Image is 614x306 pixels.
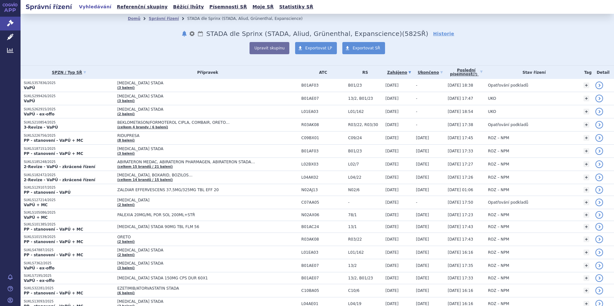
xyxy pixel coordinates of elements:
[301,288,345,293] span: C10BA05
[24,198,114,202] p: SUKLS127214/2025
[385,123,399,127] span: [DATE]
[24,185,114,190] p: SUKLS129107/2025
[583,174,589,180] a: +
[24,68,114,77] a: SPZN / Typ SŘ
[488,136,509,140] span: ROZ – NPM
[348,302,382,306] span: L04/19
[295,42,337,54] a: Exportovat LP
[348,213,382,217] span: 78/1
[595,211,603,219] a: detail
[488,149,509,153] span: ROZ – NPM
[583,236,589,242] a: +
[117,160,278,164] span: ABIRATERON MEDAC, ABIRATERON PHARMAGEN, ABIRATERON STADA…
[385,213,399,217] span: [DATE]
[583,212,589,218] a: +
[24,147,114,151] p: SUKLS187151/2025
[448,250,473,255] span: [DATE] 16:16
[595,147,603,155] a: detail
[583,250,589,255] a: +
[24,107,114,112] p: SUKLS262915/2025
[488,200,528,205] span: Opatřování podkladů
[488,225,509,229] span: ROZ – NPM
[24,261,114,266] p: SUKLS7362/2025
[277,3,315,11] a: Statistiky SŘ
[595,95,603,102] a: detail
[24,248,114,252] p: SUKLS47887/2025
[416,276,429,280] span: [DATE]
[385,263,399,268] span: [DATE]
[301,237,345,242] span: R03AK08
[171,3,206,11] a: Běžící lhůty
[24,99,35,103] strong: VaPÚ
[595,121,603,129] a: detail
[24,138,83,143] strong: PP - stanovení - VaPÚ + MC
[117,188,278,192] span: ZALDIAR EFFERVESCENS 37,5MG/325MG TBL EFF 20
[385,96,399,101] span: [DATE]
[385,188,399,192] span: [DATE]
[488,213,509,217] span: ROZ – NPM
[416,188,429,192] span: [DATE]
[24,81,114,85] p: SUKLS357836/2025
[187,14,311,23] li: STADA dle Sprinx (STADA, Aliud, Grünenthal, Expanscience)
[448,263,473,268] span: [DATE] 17:35
[385,68,413,77] a: Zahájeno
[301,188,345,192] span: N02AJ13
[385,250,399,255] span: [DATE]
[583,135,589,141] a: +
[342,42,385,54] a: Exportovat SŘ
[583,82,589,88] a: +
[117,276,278,280] span: [MEDICAL_DATA] STADA 150MG CPS DUR 60X1
[416,123,417,127] span: -
[416,175,429,180] span: [DATE]
[117,203,135,207] a: (2 balení)
[448,136,473,140] span: [DATE] 17:45
[416,162,429,166] span: [DATE]
[24,133,114,138] p: SUKLS226756/2025
[117,94,278,98] span: [MEDICAL_DATA] STADA
[433,30,454,37] a: Historie
[21,2,77,11] h2: Správní řízení
[488,288,509,293] span: ROZ – NPM
[117,235,278,239] span: ORETO
[583,224,589,230] a: +
[117,253,135,257] a: (2 balení)
[348,83,382,88] span: B01/23
[448,109,473,114] span: [DATE] 18:54
[117,107,278,112] span: [MEDICAL_DATA] STADA
[250,42,289,54] button: Upravit skupinu
[348,123,382,127] span: R03/22, R03/30
[416,213,429,217] span: [DATE]
[416,225,429,229] span: [DATE]
[448,288,473,293] span: [DATE] 16:16
[416,302,429,306] span: [DATE]
[301,276,345,280] span: B01AE07
[416,109,417,114] span: -
[488,123,528,127] span: Opatřování podkladů
[301,225,345,229] span: B01AC24
[117,152,135,155] a: (3 balení)
[488,263,509,268] span: ROZ – NPM
[348,225,382,229] span: 13/1
[472,72,477,76] abbr: (?)
[348,162,382,166] span: L02/7
[348,288,382,293] span: C10/6
[485,66,580,79] th: Stav řízení
[583,96,589,101] a: +
[385,276,399,280] span: [DATE]
[592,66,614,79] th: Detail
[301,162,345,166] span: L02BX03
[301,109,345,114] span: L01EA03
[24,173,114,177] p: SUKLS182472/2025
[348,263,382,268] span: 13/2
[416,96,417,101] span: -
[385,288,399,293] span: [DATE]
[416,200,417,205] span: -
[448,213,473,217] span: [DATE] 17:23
[583,275,589,281] a: +
[583,122,589,128] a: +
[301,96,345,101] span: B01AE07
[24,112,55,116] strong: VaPÚ - ex-offo
[117,266,135,270] a: (3 balení)
[117,178,173,182] a: (celkem 14 brandů / 15 balení)
[595,186,603,194] a: detail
